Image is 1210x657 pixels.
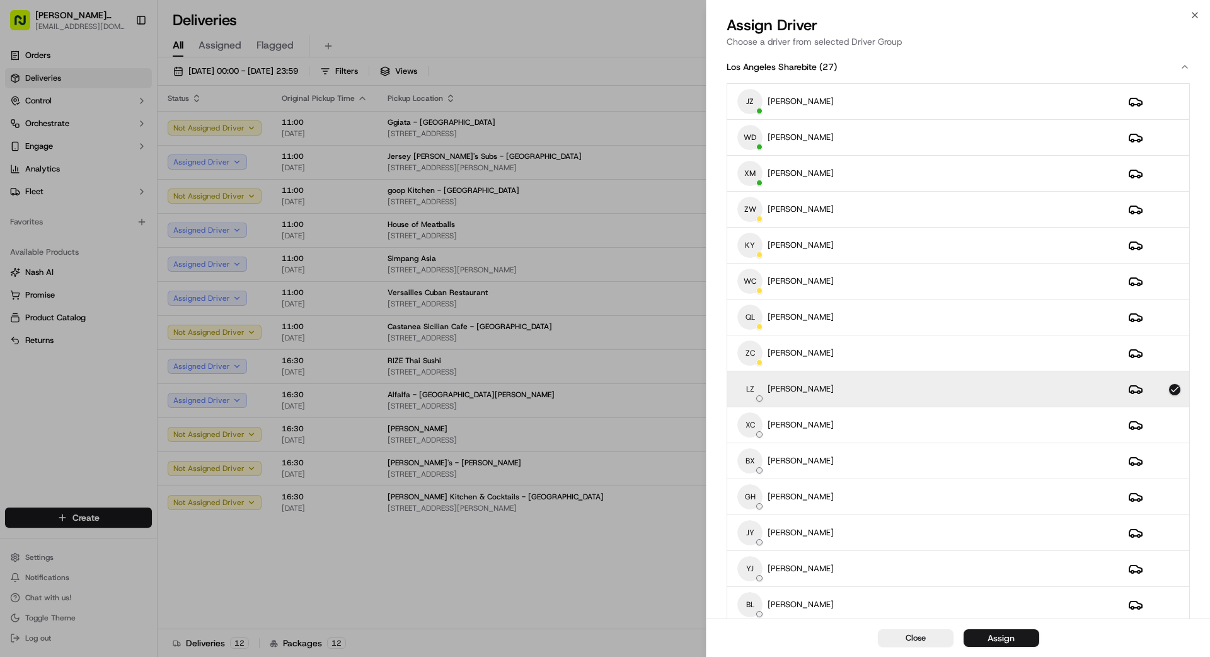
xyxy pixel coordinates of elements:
[768,419,834,431] p: [PERSON_NAME]
[768,455,834,467] p: [PERSON_NAME]
[768,347,834,359] p: [PERSON_NAME]
[195,161,229,177] button: See all
[737,269,763,294] span: WC
[737,305,763,330] span: QL
[737,340,763,366] span: ZC
[737,197,763,222] span: ZW
[768,132,834,143] p: [PERSON_NAME]
[768,599,834,610] p: [PERSON_NAME]
[737,448,763,474] span: BX
[13,13,38,38] img: Nash
[727,35,1190,48] p: Choose a driver from selected Driver Group
[119,282,202,294] span: API Documentation
[26,120,49,143] img: 4281594248423_2fcf9dad9f2a874258b8_72.png
[727,61,817,73] span: Los Angeles Sharebite
[57,120,207,133] div: Start new chat
[89,312,153,322] a: Powered byPylon
[768,96,834,107] p: [PERSON_NAME]
[737,233,763,258] span: KY
[768,204,834,215] p: [PERSON_NAME]
[33,81,227,95] input: Got a question? Start typing here...
[737,161,763,186] span: XM
[13,164,84,174] div: Past conversations
[737,556,763,581] span: YJ
[101,277,207,299] a: 💻API Documentation
[768,491,834,503] p: [PERSON_NAME]
[727,50,1190,83] button: Los Angeles Sharebite(27)
[768,383,834,395] p: [PERSON_NAME]
[768,563,834,574] p: [PERSON_NAME]
[80,230,110,240] span: 7月31日
[727,15,1190,35] h2: Assign Driver
[768,276,834,287] p: [PERSON_NAME]
[737,125,763,150] span: WD
[13,218,33,238] img: bettytllc
[878,629,954,647] button: Close
[906,632,926,644] span: Close
[39,230,70,240] span: bettytllc
[819,61,837,73] span: ( 27 )
[737,89,763,114] span: JZ
[768,168,834,179] p: [PERSON_NAME]
[988,632,1015,644] div: Assign
[8,277,101,299] a: 📗Knowledge Base
[737,484,763,509] span: GH
[80,195,110,206] span: 9月10日
[25,282,96,294] span: Knowledge Base
[737,376,763,402] span: LZ
[768,527,834,538] p: [PERSON_NAME]
[72,195,77,206] span: •
[737,592,763,617] span: BL
[72,230,77,240] span: •
[964,629,1039,647] button: Assign
[768,240,834,251] p: [PERSON_NAME]
[13,183,33,204] img: bettytllc
[57,133,173,143] div: We're available if you need us!
[13,283,23,293] div: 📗
[214,124,229,139] button: Start new chat
[107,283,117,293] div: 💻
[737,520,763,545] span: JY
[737,412,763,438] span: XC
[39,195,70,206] span: bettytllc
[13,50,229,71] p: Welcome 👋
[125,313,153,322] span: Pylon
[768,311,834,323] p: [PERSON_NAME]
[13,120,35,143] img: 1736555255976-a54dd68f-1ca7-489b-9aae-adbdc363a1c4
